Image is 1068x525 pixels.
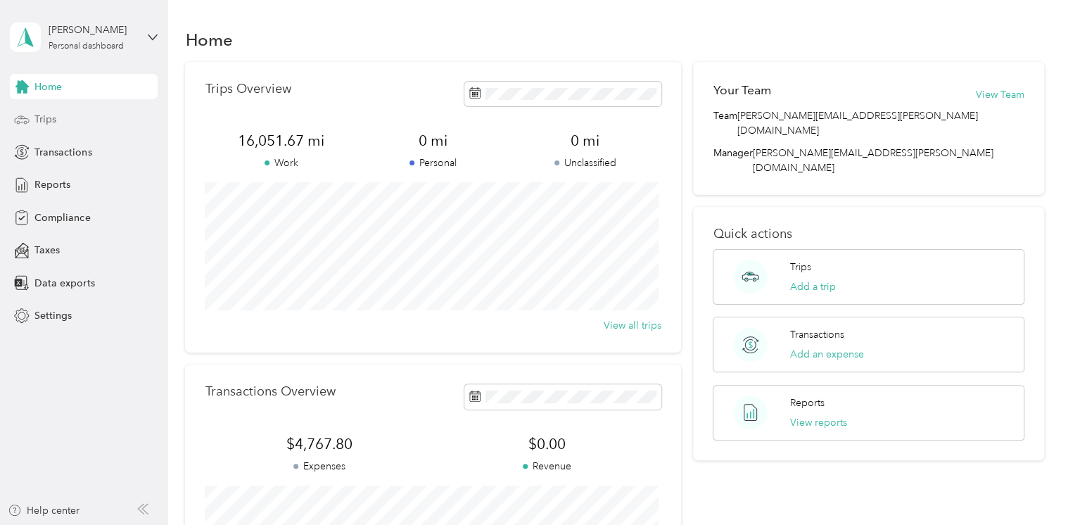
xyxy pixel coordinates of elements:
span: 0 mi [509,131,661,151]
button: Add an expense [790,347,864,362]
p: Revenue [433,459,661,474]
span: $0.00 [433,434,661,454]
span: Home [34,80,62,94]
p: Transactions Overview [205,384,335,399]
span: Reports [34,177,70,192]
iframe: Everlance-gr Chat Button Frame [989,446,1068,525]
p: Transactions [790,327,844,342]
div: Personal dashboard [49,42,124,51]
button: Help center [8,503,80,518]
button: View Team [976,87,1024,102]
span: Team [713,108,737,138]
span: Compliance [34,210,90,225]
span: $4,767.80 [205,434,433,454]
span: Settings [34,308,72,323]
p: Personal [357,156,509,170]
span: Taxes [34,243,60,258]
span: Manager [713,146,752,175]
p: Work [205,156,357,170]
span: 0 mi [357,131,509,151]
button: View reports [790,415,847,430]
p: Expenses [205,459,433,474]
h2: Your Team [713,82,770,99]
span: [PERSON_NAME][EMAIL_ADDRESS][PERSON_NAME][DOMAIN_NAME] [737,108,1024,138]
p: Trips [790,260,811,274]
h1: Home [185,32,232,47]
p: Quick actions [713,227,1024,241]
button: View all trips [604,318,661,333]
span: Trips [34,112,56,127]
p: Trips Overview [205,82,291,96]
div: [PERSON_NAME] [49,23,136,37]
button: Add a trip [790,279,836,294]
span: 16,051.67 mi [205,131,357,151]
span: Data exports [34,276,94,291]
p: Reports [790,396,825,410]
span: [PERSON_NAME][EMAIL_ADDRESS][PERSON_NAME][DOMAIN_NAME] [752,147,993,174]
p: Unclassified [509,156,661,170]
span: Transactions [34,145,91,160]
